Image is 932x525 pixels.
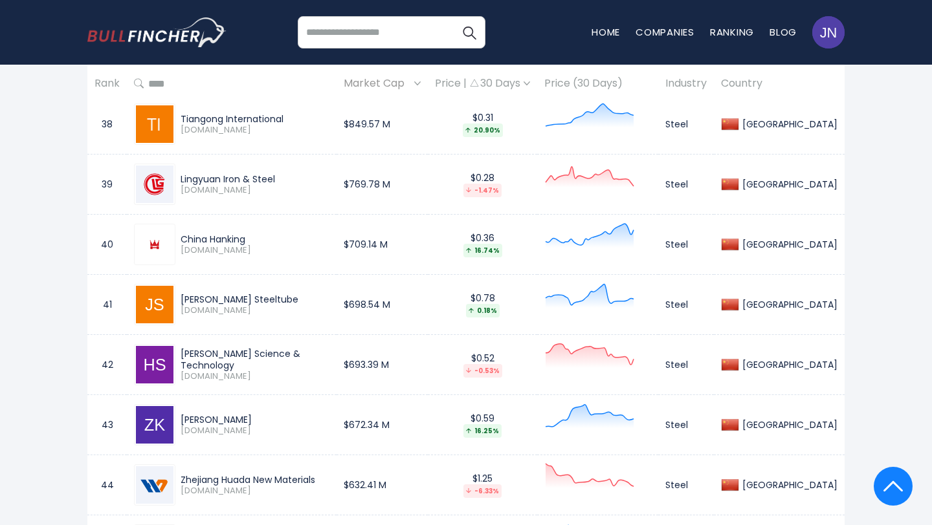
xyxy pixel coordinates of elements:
[87,94,127,155] td: 38
[181,348,329,371] div: [PERSON_NAME] Science & Technology
[710,25,754,39] a: Ranking
[181,173,329,185] div: Lingyuan Iron & Steel
[181,371,329,382] span: [DOMAIN_NAME]
[87,65,127,103] th: Rank
[435,77,530,91] div: Price | 30 Days
[181,113,329,125] div: Tiangong International
[435,352,530,378] div: $0.52
[136,166,173,203] img: 600231.SS.png
[592,25,620,39] a: Home
[181,425,329,436] span: [DOMAIN_NAME]
[87,17,227,47] a: Go to homepage
[739,118,838,130] div: [GEOGRAPHIC_DATA]
[150,239,160,250] img: 3788.HK.png
[636,25,694,39] a: Companies
[337,395,428,455] td: $672.34 M
[658,215,714,275] td: Steel
[739,419,838,431] div: [GEOGRAPHIC_DATA]
[658,94,714,155] td: Steel
[87,455,127,515] td: 44
[453,16,485,48] button: Search
[739,299,838,310] div: [GEOGRAPHIC_DATA]
[463,244,502,257] div: 16.74%
[337,455,428,515] td: $632.41 M
[658,395,714,455] td: Steel
[466,304,500,317] div: 0.18%
[658,275,714,335] td: Steel
[181,305,329,316] span: [DOMAIN_NAME]
[136,466,173,504] img: 605158.SS.png
[435,473,530,498] div: $1.25
[337,155,428,215] td: $769.78 M
[463,364,502,378] div: -0.53%
[739,239,838,250] div: [GEOGRAPHIC_DATA]
[87,17,227,47] img: bullfincher logo
[435,112,530,137] div: $0.31
[181,474,329,486] div: Zhejiang Huada New Materials
[658,65,714,103] th: Industry
[658,335,714,395] td: Steel
[739,178,838,190] div: [GEOGRAPHIC_DATA]
[87,395,127,455] td: 43
[463,484,502,498] div: -6.33%
[658,455,714,515] td: Steel
[463,424,502,438] div: 16.25%
[435,412,530,438] div: $0.59
[181,185,329,196] span: [DOMAIN_NAME]
[181,233,329,245] div: China Hanking
[739,359,838,370] div: [GEOGRAPHIC_DATA]
[87,335,127,395] td: 42
[87,155,127,215] td: 39
[337,215,428,275] td: $709.14 M
[344,74,411,94] span: Market Cap
[181,294,329,305] div: [PERSON_NAME] Steeltube
[739,479,838,491] div: [GEOGRAPHIC_DATA]
[87,275,127,335] td: 41
[463,123,503,137] div: 20.90%
[537,65,658,103] th: Price (30 Days)
[435,292,530,317] div: $0.78
[87,215,127,275] td: 40
[181,125,329,136] span: [DOMAIN_NAME]
[658,155,714,215] td: Steel
[435,172,530,197] div: $0.28
[337,94,428,155] td: $849.57 M
[463,184,502,197] div: -1.47%
[337,275,428,335] td: $698.54 M
[714,65,845,103] th: Country
[770,25,797,39] a: Blog
[181,486,329,497] span: [DOMAIN_NAME]
[181,245,329,256] span: [DOMAIN_NAME]
[435,232,530,257] div: $0.36
[337,335,428,395] td: $693.39 M
[181,414,329,425] div: [PERSON_NAME]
